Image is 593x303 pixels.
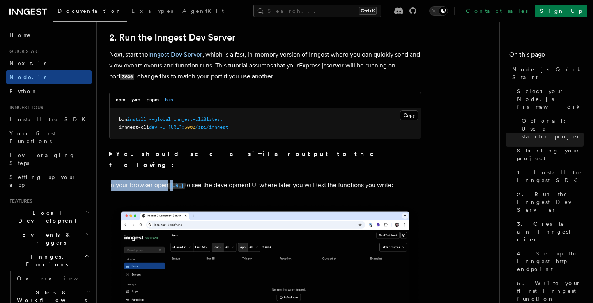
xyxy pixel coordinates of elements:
span: Documentation [58,8,122,14]
span: Install the SDK [9,116,90,122]
button: Local Development [6,206,92,228]
a: Select your Node.js framework [514,84,584,114]
a: 2. Run the Inngest Dev Server [109,32,235,43]
a: Node.js [6,70,92,84]
a: Setting up your app [6,170,92,192]
button: pnpm [147,92,159,108]
span: Overview [17,275,97,282]
a: Examples [127,2,178,21]
a: Optional: Use a starter project [519,114,584,144]
span: Leveraging Steps [9,152,75,166]
span: --global [149,117,171,122]
a: Install the SDK [6,112,92,126]
span: Home [9,31,31,39]
a: Documentation [53,2,127,22]
span: 3000 [184,124,195,130]
span: Examples [131,8,173,14]
span: Your first Functions [9,130,56,144]
span: Select your Node.js framework [517,87,584,111]
a: Node.js Quick Start [509,62,584,84]
span: bun [119,117,127,122]
strong: You should see a similar output to the following: [109,150,385,168]
span: /api/inngest [195,124,228,130]
span: 2. Run the Inngest Dev Server [517,190,584,214]
a: Overview [14,271,92,285]
span: Optional: Use a starter project [522,117,584,140]
a: Contact sales [461,5,532,17]
p: Next, start the , which is a fast, in-memory version of Inngest where you can quickly send and vi... [109,49,421,82]
span: 5. Write your first Inngest function [517,279,584,303]
a: 4. Set up the Inngest http endpoint [514,246,584,276]
span: AgentKit [182,8,224,14]
p: In your browser open to see the development UI where later you will test the functions you write: [109,180,421,191]
span: Next.js [9,60,46,66]
span: 3. Create an Inngest client [517,220,584,243]
a: Home [6,28,92,42]
span: Events & Triggers [6,231,85,246]
span: Inngest Functions [6,253,84,268]
span: Node.js [9,74,46,80]
span: Quick start [6,48,40,55]
a: Leveraging Steps [6,148,92,170]
a: Python [6,84,92,98]
button: Events & Triggers [6,228,92,250]
span: Node.js Quick Start [512,66,584,81]
kbd: Ctrl+K [359,7,377,15]
span: dev [149,124,157,130]
button: Copy [400,110,418,120]
button: yarn [131,92,140,108]
button: Toggle dark mode [429,6,448,16]
code: [URL] [168,183,185,189]
span: Local Development [6,209,85,225]
button: Search...Ctrl+K [253,5,381,17]
summary: You should see a similar output to the following: [109,149,421,170]
a: Next.js [6,56,92,70]
a: Sign Up [535,5,587,17]
button: npm [116,92,125,108]
span: [URL]: [168,124,184,130]
button: Inngest Functions [6,250,92,271]
span: Features [6,198,32,204]
a: 2. Run the Inngest Dev Server [514,187,584,217]
button: bun [165,92,173,108]
a: [URL] [168,181,185,189]
span: Setting up your app [9,174,76,188]
h4: On this page [509,50,584,62]
span: inngest-cli [119,124,149,130]
span: -u [160,124,165,130]
a: Inngest Dev Server [148,51,202,58]
a: 1. Install the Inngest SDK [514,165,584,187]
span: Inngest tour [6,105,44,111]
a: Starting your project [514,144,584,165]
a: Your first Functions [6,126,92,148]
span: 4. Set up the Inngest http endpoint [517,250,584,273]
span: 1. Install the Inngest SDK [517,168,584,184]
a: 3. Create an Inngest client [514,217,584,246]
code: 3000 [120,74,134,80]
span: inngest-cli@latest [173,117,223,122]
span: Python [9,88,38,94]
a: AgentKit [178,2,228,21]
span: Starting your project [517,147,584,162]
span: install [127,117,146,122]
